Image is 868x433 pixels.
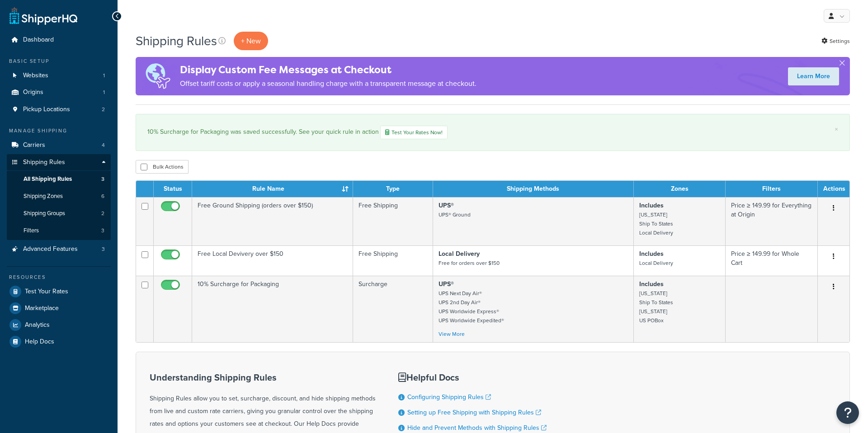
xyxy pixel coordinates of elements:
span: Filters [24,227,39,235]
a: Origins 1 [7,84,111,101]
span: Carriers [23,141,45,149]
small: [US_STATE] Ship To States Local Delivery [639,211,673,237]
h3: Helpful Docs [398,372,547,382]
span: All Shipping Rules [24,175,72,183]
button: Open Resource Center [836,401,859,424]
li: Websites [7,67,111,84]
th: Rule Name : activate to sort column ascending [192,181,353,197]
a: Analytics [7,317,111,333]
li: Shipping Groups [7,205,111,222]
span: Dashboard [23,36,54,44]
span: 1 [103,72,105,80]
strong: UPS® [439,279,454,289]
strong: Includes [639,279,664,289]
span: 6 [101,193,104,200]
a: Test Your Rates [7,283,111,300]
span: Advanced Features [23,245,78,253]
li: All Shipping Rules [7,171,111,188]
span: Test Your Rates [25,288,68,296]
a: Help Docs [7,334,111,350]
th: Type [353,181,433,197]
td: Free Shipping [353,197,433,245]
small: [US_STATE] Ship To States [US_STATE] US POBox [639,289,673,325]
li: Shipping Rules [7,154,111,240]
a: Dashboard [7,32,111,48]
span: Marketplace [25,305,59,312]
li: Filters [7,222,111,239]
td: Free Shipping [353,245,433,276]
a: All Shipping Rules 3 [7,171,111,188]
li: Shipping Zones [7,188,111,205]
a: Carriers 4 [7,137,111,154]
small: Local Delivery [639,259,673,267]
span: Shipping Groups [24,210,65,217]
a: Filters 3 [7,222,111,239]
a: Shipping Rules [7,154,111,171]
td: 10% Surcharge for Packaging [192,276,353,342]
strong: Local Delivery [439,249,480,259]
span: 3 [102,245,105,253]
a: Hide and Prevent Methods with Shipping Rules [407,423,547,433]
a: Configuring Shipping Rules [407,392,491,402]
div: 10% Surcharge for Packaging was saved successfully. See your quick rule in action [147,126,838,139]
td: Free Ground Shipping (orders over $150) [192,197,353,245]
li: Origins [7,84,111,101]
a: × [835,126,838,133]
button: Bulk Actions [136,160,189,174]
th: Actions [818,181,849,197]
small: UPS Next Day Air® UPS 2nd Day Air® UPS Worldwide Express® UPS Worldwide Expedited® [439,289,504,325]
span: Shipping Zones [24,193,63,200]
th: Zones [634,181,726,197]
li: Carriers [7,137,111,154]
a: ShipperHQ Home [9,7,77,25]
small: Free for orders over $150 [439,259,500,267]
li: Pickup Locations [7,101,111,118]
h4: Display Custom Fee Messages at Checkout [180,62,476,77]
h1: Shipping Rules [136,32,217,50]
th: Shipping Methods [433,181,634,197]
p: + New [234,32,268,50]
span: Shipping Rules [23,159,65,166]
a: Shipping Groups 2 [7,205,111,222]
span: 1 [103,89,105,96]
a: Setting up Free Shipping with Shipping Rules [407,408,541,417]
span: Analytics [25,321,50,329]
span: 2 [101,210,104,217]
td: Price ≥ 149.99 for Whole Cart [726,245,818,276]
span: 2 [102,106,105,113]
a: Learn More [788,67,839,85]
span: Help Docs [25,338,54,346]
div: Resources [7,273,111,281]
img: duties-banner-06bc72dcb5fe05cb3f9472aba00be2ae8eb53ab6f0d8bb03d382ba314ac3c341.png [136,57,180,95]
span: Pickup Locations [23,106,70,113]
h3: Understanding Shipping Rules [150,372,376,382]
a: Test Your Rates Now! [380,126,448,139]
strong: Includes [639,249,664,259]
small: UPS® Ground [439,211,471,219]
span: Websites [23,72,48,80]
span: 3 [101,175,104,183]
span: Origins [23,89,43,96]
td: Price ≥ 149.99 for Everything at Origin [726,197,818,245]
a: Shipping Zones 6 [7,188,111,205]
div: Basic Setup [7,57,111,65]
span: 3 [101,227,104,235]
td: Surcharge [353,276,433,342]
span: 4 [102,141,105,149]
a: Settings [821,35,850,47]
li: Advanced Features [7,241,111,258]
strong: Includes [639,201,664,210]
a: Pickup Locations 2 [7,101,111,118]
td: Free Local Devivery over $150 [192,245,353,276]
p: Offset tariff costs or apply a seasonal handling charge with a transparent message at checkout. [180,77,476,90]
a: Websites 1 [7,67,111,84]
strong: UPS® [439,201,454,210]
th: Filters [726,181,818,197]
a: View More [439,330,465,338]
a: Marketplace [7,300,111,316]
